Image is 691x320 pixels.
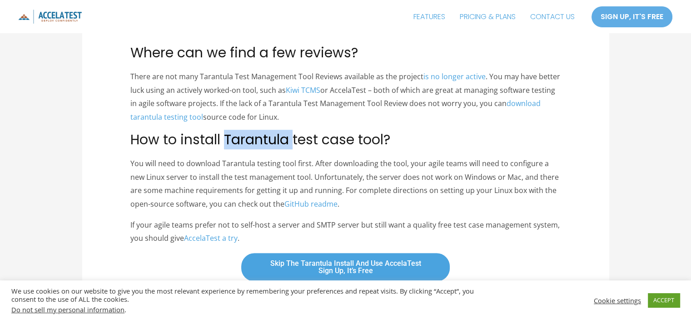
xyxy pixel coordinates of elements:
[130,157,561,211] p: You will need to download Tarantula testing tool first. After downloading the tool, your agile te...
[523,5,582,28] a: CONTACT US
[130,218,561,245] p: If your agile teams prefer not to self-host a server and SMTP server but still want a quality fre...
[11,287,479,314] div: We use cookies on our website to give you the most relevant experience by remembering your prefer...
[406,5,452,28] a: FEATURES
[18,10,82,24] img: icon
[241,253,450,282] a: Skip the Tarantula install and use AccelaTestSign Up, It’s Free
[648,293,680,307] a: ACCEPT
[591,6,673,28] a: SIGN UP, IT'S FREE
[406,5,582,28] nav: Site Navigation
[130,43,358,62] span: Where can we find a few reviews?
[130,130,390,149] span: How to install Tarantula test case tool?
[452,5,523,28] a: PRICING & PLANS
[286,85,320,95] a: Kiwi TCMS
[11,305,124,314] a: Do not sell my personal information
[184,233,238,243] a: AccelaTest a try
[594,296,641,305] a: Cookie settings
[130,70,561,124] p: There are not many Tarantula Test Management Tool Reviews available as the project . You may have...
[423,71,486,81] a: is no longer active
[11,305,479,314] div: .
[284,199,338,209] a: GitHub readme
